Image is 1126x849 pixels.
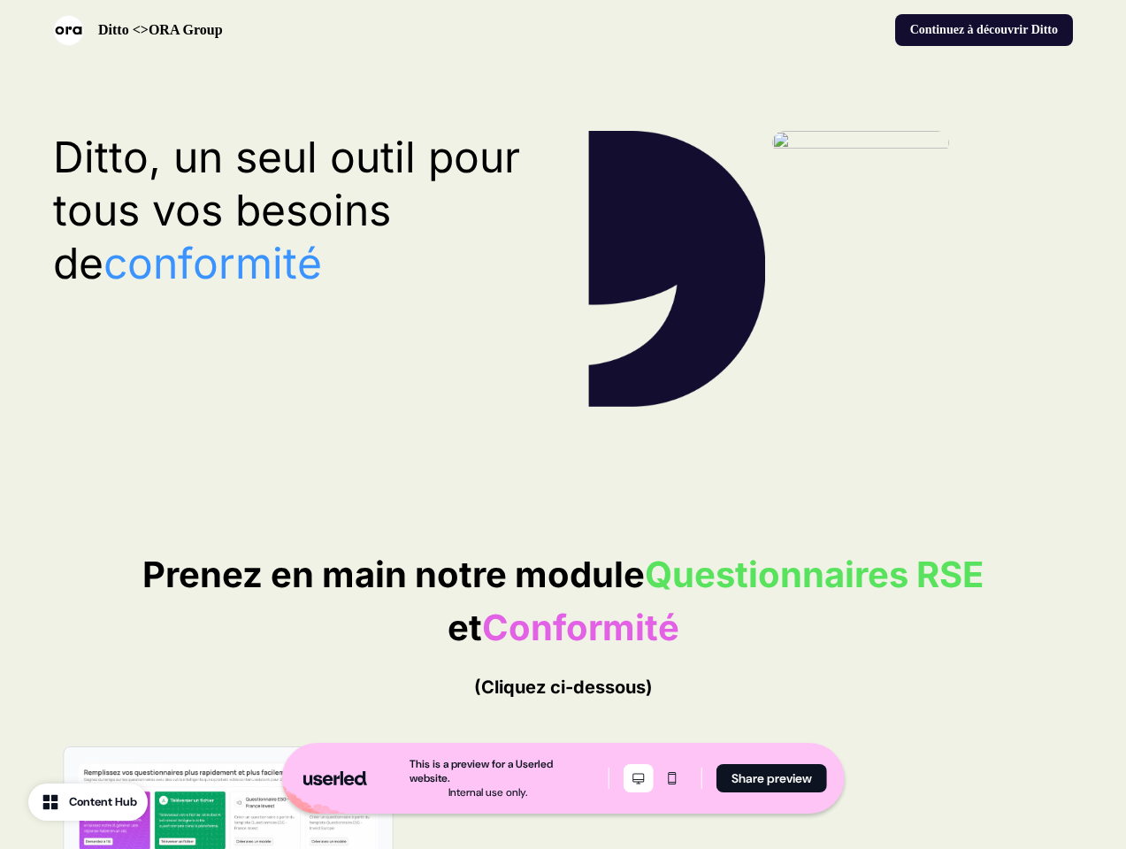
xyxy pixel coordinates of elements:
p: Ditto, un seul outil pour tous vos besoins de [53,131,539,290]
button: Share preview [716,764,827,792]
button: Content Hub [28,784,148,821]
p: Prenez en main notre module et [53,548,1073,707]
span: (Cliquez ci-dessous) [474,677,653,698]
span: conformité [103,237,322,289]
strong: Ditto <>ORA Group [98,22,223,37]
span: Conformité [482,606,679,649]
button: Continuez à découvrir Ditto [895,14,1073,46]
span: Questionnaires RSE [645,553,984,596]
button: Mobile mode [657,764,687,792]
div: Content Hub [69,793,137,811]
button: Desktop mode [624,764,654,792]
div: Internal use only. [448,785,527,799]
div: This is a preview for a Userled website. [410,757,566,785]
